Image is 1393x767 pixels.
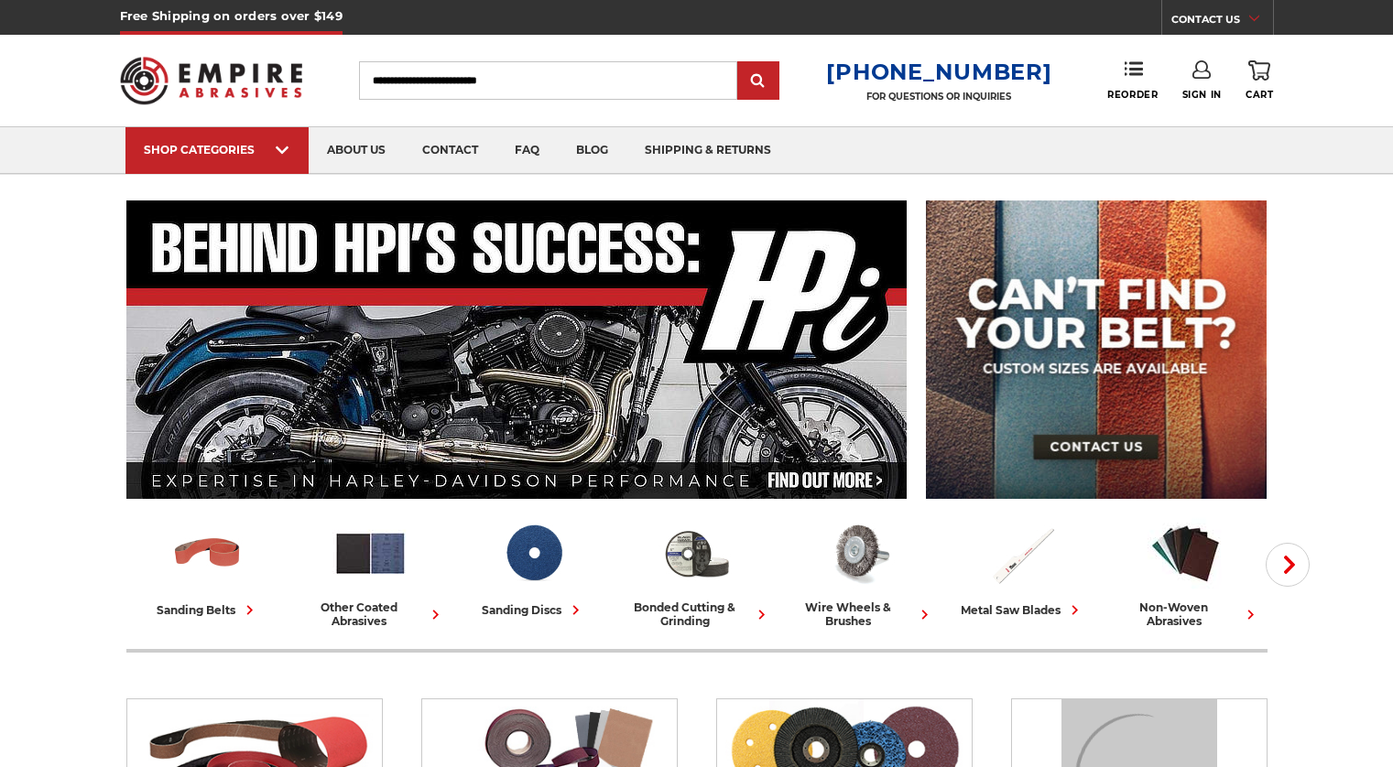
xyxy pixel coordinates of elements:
div: metal saw blades [961,600,1084,620]
div: SHOP CATEGORIES [144,143,290,157]
img: Other Coated Abrasives [332,515,408,591]
img: Empire Abrasives [120,45,303,116]
span: Reorder [1107,89,1158,101]
a: bonded cutting & grinding [623,515,771,628]
a: blog [558,127,626,174]
a: non-woven abrasives [1112,515,1260,628]
div: sanding belts [157,600,259,620]
a: wire wheels & brushes [786,515,934,628]
span: Cart [1246,89,1273,101]
a: other coated abrasives [297,515,445,628]
a: sanding belts [134,515,282,620]
a: Cart [1246,60,1273,101]
input: Submit [740,63,777,100]
img: Bonded Cutting & Grinding [658,515,735,591]
button: Next [1266,543,1310,587]
div: sanding discs [482,600,585,620]
a: [PHONE_NUMBER] [826,59,1051,85]
img: Wire Wheels & Brushes [822,515,898,591]
img: Sanding Discs [495,515,571,591]
span: Sign In [1182,89,1222,101]
img: Metal Saw Blades [985,515,1061,591]
div: non-woven abrasives [1112,600,1260,628]
a: Reorder [1107,60,1158,100]
div: bonded cutting & grinding [623,600,771,628]
a: sanding discs [460,515,608,620]
a: faq [496,127,558,174]
img: Sanding Belts [169,515,245,591]
img: promo banner for custom belts. [926,200,1267,499]
a: about us [309,127,404,174]
img: Non-woven Abrasives [1148,515,1224,591]
a: metal saw blades [949,515,1097,620]
p: FOR QUESTIONS OR INQUIRIES [826,91,1051,103]
a: shipping & returns [626,127,789,174]
img: Banner for an interview featuring Horsepower Inc who makes Harley performance upgrades featured o... [126,200,908,499]
div: other coated abrasives [297,600,445,628]
a: CONTACT US [1171,9,1273,35]
a: contact [404,127,496,174]
div: wire wheels & brushes [786,600,934,628]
